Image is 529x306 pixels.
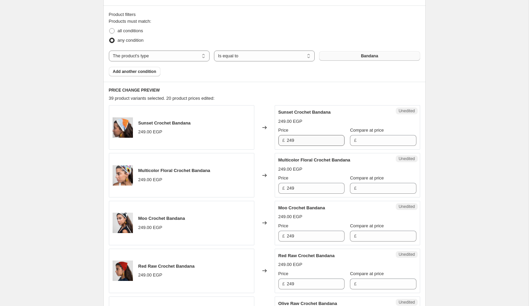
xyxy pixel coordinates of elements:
[138,272,162,278] span: 249.00 EGP
[278,205,325,210] span: Moo Crochet Bandana
[278,110,331,115] span: Sunset Crochet Bandana
[118,28,143,33] span: all conditions
[138,225,162,230] span: 249.00 EGP
[138,216,185,221] span: Moo Crochet Bandana
[354,281,356,286] span: £
[319,51,420,61] button: Bandana
[282,233,285,238] span: £
[282,281,285,286] span: £
[138,120,191,126] span: Sunset Crochet Bandana
[398,156,415,161] span: Unedited
[138,168,210,173] span: Multicolor Floral Crochet Bandana
[278,167,302,172] span: 249.00 EGP
[350,223,384,228] span: Compare at price
[278,128,289,133] span: Price
[138,129,162,134] span: 249.00 EGP
[398,108,415,114] span: Unedited
[350,128,384,133] span: Compare at price
[278,301,337,306] span: Olive Raw Crochet Bandana
[113,117,133,138] img: red-ice-cream-crochet-bandana-bandana-in-your-shoe-158781_80x.jpg
[278,271,289,276] span: Price
[398,252,415,257] span: Unedited
[354,233,356,238] span: £
[354,186,356,191] span: £
[278,253,335,258] span: Red Raw Crochet Bandana
[109,88,420,93] h6: PRICE CHANGE PREVIEW
[361,53,378,59] span: Bandana
[118,38,144,43] span: any condition
[398,204,415,209] span: Unedited
[113,261,133,281] img: red-raw-crochet-bandana-bandana-in-your-shoe-395788_80x.jpg
[278,223,289,228] span: Price
[278,262,302,267] span: 249.00 EGP
[138,177,162,182] span: 249.00 EGP
[278,157,350,162] span: Multicolor Floral Crochet Bandana
[282,138,285,143] span: £
[138,264,195,269] span: Red Raw Crochet Bandana
[113,165,133,186] img: multicolor-floral-crochet-bandana-bandana-in-your-shoe-142264_80x.jpg
[350,271,384,276] span: Compare at price
[354,138,356,143] span: £
[278,119,302,124] span: 249.00 EGP
[278,214,302,219] span: 249.00 EGP
[109,67,160,76] button: Add another condition
[109,96,215,101] span: 39 product variants selected. 20 product prices edited:
[278,175,289,180] span: Price
[350,175,384,180] span: Compare at price
[113,213,133,233] img: moo-crochet-bandana-bandana-in-your-shoe-254181_80x.jpg
[113,69,156,74] span: Add another condition
[398,300,415,305] span: Unedited
[109,19,152,24] span: Products must match:
[282,186,285,191] span: £
[109,11,420,18] div: Product filters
